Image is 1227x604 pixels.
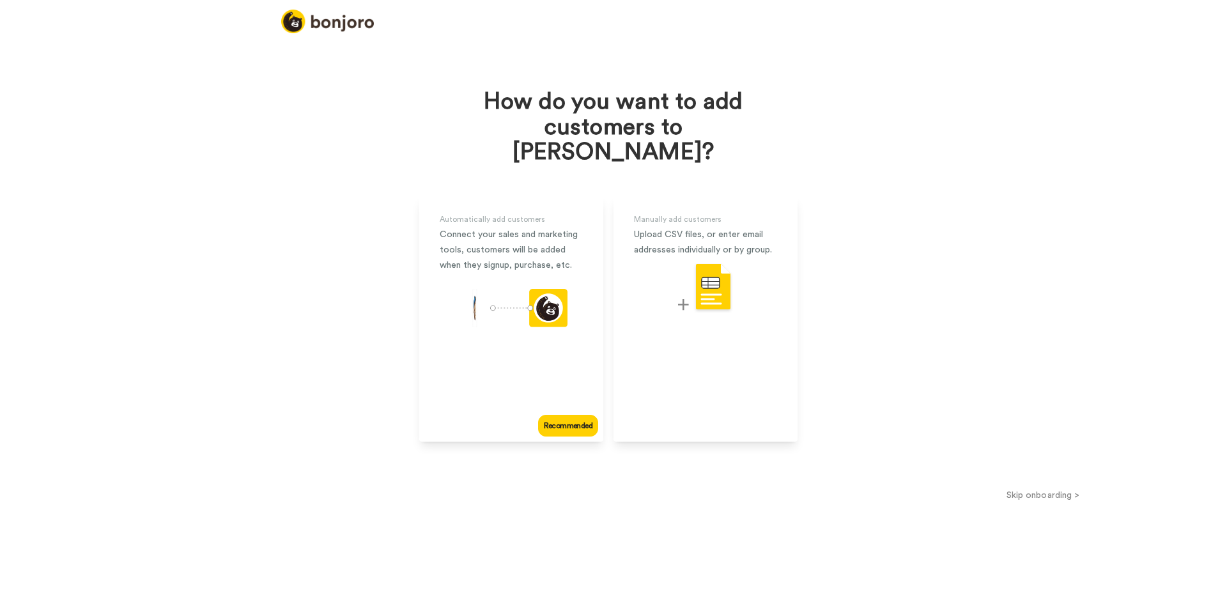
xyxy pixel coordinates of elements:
div: Recommended [538,415,598,437]
button: Skip onboarding > [859,488,1227,502]
div: Automatically add customers [440,212,583,227]
h1: How do you want to add customers to [PERSON_NAME]? [470,89,757,166]
img: logo_full.png [281,10,374,33]
div: animation [456,289,567,331]
div: Connect your sales and marketing tools, customers will be added when they signup, purchase, etc. [440,227,583,273]
div: Manually add customers [634,212,777,227]
div: Upload CSV files, or enter email addresses individually or by group. [634,227,777,258]
img: csv-upload.svg [678,263,733,313]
